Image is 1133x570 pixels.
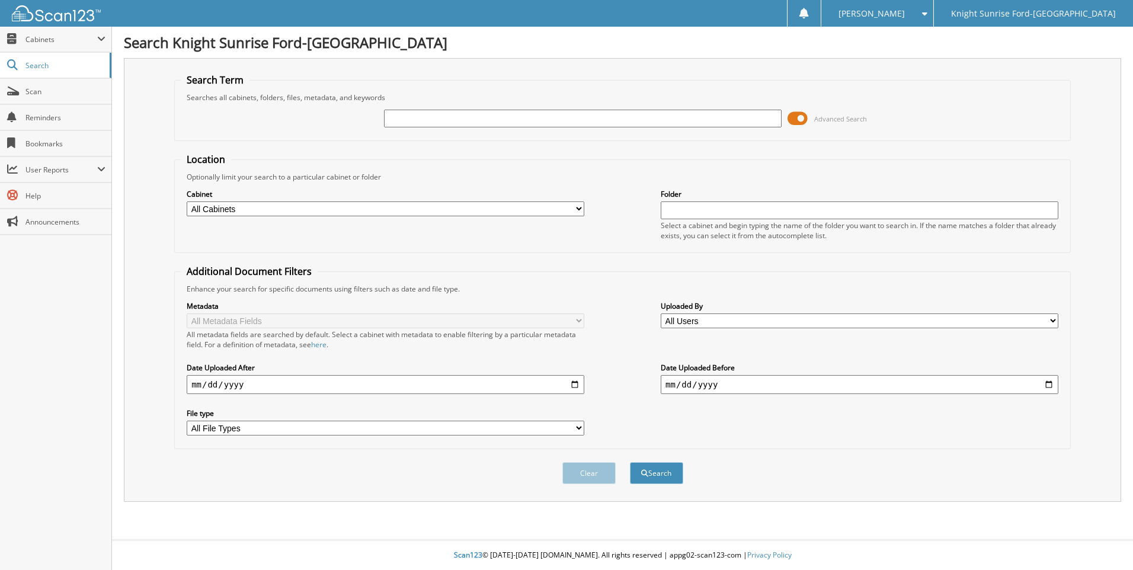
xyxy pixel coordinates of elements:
[25,139,105,149] span: Bookmarks
[951,10,1116,17] span: Knight Sunrise Ford-[GEOGRAPHIC_DATA]
[187,189,584,199] label: Cabinet
[661,375,1058,394] input: end
[25,113,105,123] span: Reminders
[187,375,584,394] input: start
[454,550,482,560] span: Scan123
[747,550,792,560] a: Privacy Policy
[112,541,1133,570] div: © [DATE]-[DATE] [DOMAIN_NAME]. All rights reserved | appg02-scan123-com |
[25,165,97,175] span: User Reports
[181,92,1064,103] div: Searches all cabinets, folders, files, metadata, and keywords
[838,10,905,17] span: [PERSON_NAME]
[181,284,1064,294] div: Enhance your search for specific documents using filters such as date and file type.
[187,363,584,373] label: Date Uploaded After
[25,191,105,201] span: Help
[187,329,584,350] div: All metadata fields are searched by default. Select a cabinet with metadata to enable filtering b...
[661,363,1058,373] label: Date Uploaded Before
[181,265,318,278] legend: Additional Document Filters
[562,462,616,484] button: Clear
[181,73,249,87] legend: Search Term
[12,5,101,21] img: scan123-logo-white.svg
[814,114,867,123] span: Advanced Search
[630,462,683,484] button: Search
[661,220,1058,241] div: Select a cabinet and begin typing the name of the folder you want to search in. If the name match...
[661,301,1058,311] label: Uploaded By
[181,153,231,166] legend: Location
[187,408,584,418] label: File type
[25,34,97,44] span: Cabinets
[25,217,105,227] span: Announcements
[181,172,1064,182] div: Optionally limit your search to a particular cabinet or folder
[311,340,327,350] a: here
[25,87,105,97] span: Scan
[1074,513,1133,570] iframe: Chat Widget
[187,301,584,311] label: Metadata
[25,60,104,71] span: Search
[124,33,1121,52] h1: Search Knight Sunrise Ford-[GEOGRAPHIC_DATA]
[661,189,1058,199] label: Folder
